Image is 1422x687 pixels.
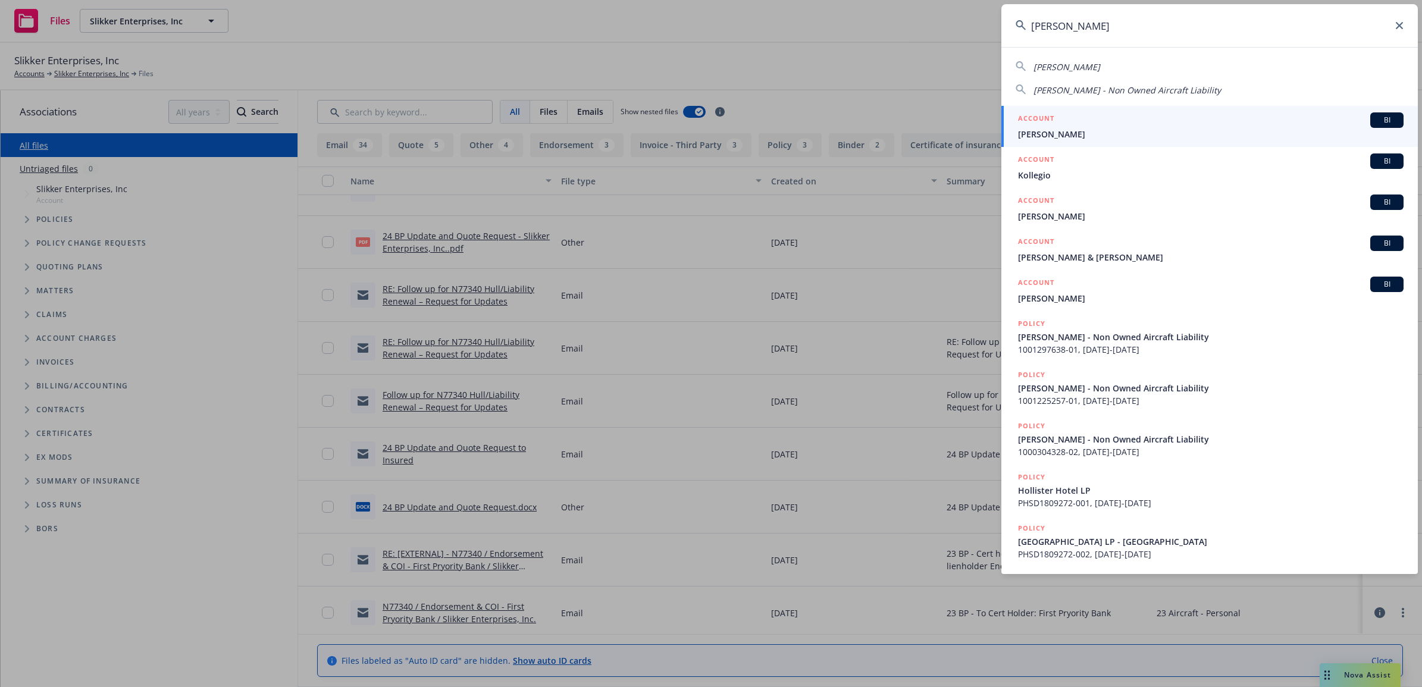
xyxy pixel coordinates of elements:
h5: ACCOUNT [1018,236,1054,250]
span: [PERSON_NAME] [1018,210,1404,222]
a: POLICY[PERSON_NAME] - Non Owned Aircraft Liability1001297638-01, [DATE]-[DATE] [1001,311,1418,362]
span: BI [1375,279,1399,290]
h5: ACCOUNT [1018,277,1054,291]
span: [PERSON_NAME] [1033,61,1100,73]
h5: POLICY [1018,318,1045,330]
a: ACCOUNTBI[PERSON_NAME] [1001,188,1418,229]
span: [PERSON_NAME] [1018,128,1404,140]
span: [PERSON_NAME] - Non Owned Aircraft Liability [1033,84,1221,96]
span: [PERSON_NAME] - Non Owned Aircraft Liability [1018,382,1404,394]
span: BI [1375,238,1399,249]
span: 1000304328-02, [DATE]-[DATE] [1018,446,1404,458]
span: PHSD1809272-001, [DATE]-[DATE] [1018,497,1404,509]
a: ACCOUNTBI[PERSON_NAME] & [PERSON_NAME] [1001,229,1418,270]
a: ACCOUNTBI[PERSON_NAME] [1001,106,1418,147]
a: POLICY[PERSON_NAME] - Non Owned Aircraft Liability1001225257-01, [DATE]-[DATE] [1001,362,1418,413]
span: 1001297638-01, [DATE]-[DATE] [1018,343,1404,356]
h5: ACCOUNT [1018,195,1054,209]
span: Hollister Hotel LP [1018,484,1404,497]
h5: ACCOUNT [1018,153,1054,168]
span: [GEOGRAPHIC_DATA] LP - [GEOGRAPHIC_DATA] [1018,535,1404,548]
a: POLICYHollister Hotel LPPHSD1809272-001, [DATE]-[DATE] [1001,465,1418,516]
span: Kollegio [1018,169,1404,181]
span: BI [1375,156,1399,167]
span: PHSD1809272-002, [DATE]-[DATE] [1018,548,1404,560]
input: Search... [1001,4,1418,47]
h5: ACCOUNT [1018,112,1054,127]
a: ACCOUNTBIKollegio [1001,147,1418,188]
span: [PERSON_NAME] & [PERSON_NAME] [1018,251,1404,263]
h5: POLICY [1018,471,1045,483]
span: 1001225257-01, [DATE]-[DATE] [1018,394,1404,407]
span: [PERSON_NAME] - Non Owned Aircraft Liability [1018,433,1404,446]
h5: POLICY [1018,420,1045,432]
span: BI [1375,115,1399,126]
span: BI [1375,197,1399,208]
a: POLICY[PERSON_NAME] - Non Owned Aircraft Liability1000304328-02, [DATE]-[DATE] [1001,413,1418,465]
span: [PERSON_NAME] - Non Owned Aircraft Liability [1018,331,1404,343]
span: [PERSON_NAME] [1018,292,1404,305]
a: ACCOUNTBI[PERSON_NAME] [1001,270,1418,311]
a: POLICY[GEOGRAPHIC_DATA] LP - [GEOGRAPHIC_DATA]PHSD1809272-002, [DATE]-[DATE] [1001,516,1418,567]
h5: POLICY [1018,369,1045,381]
h5: POLICY [1018,522,1045,534]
